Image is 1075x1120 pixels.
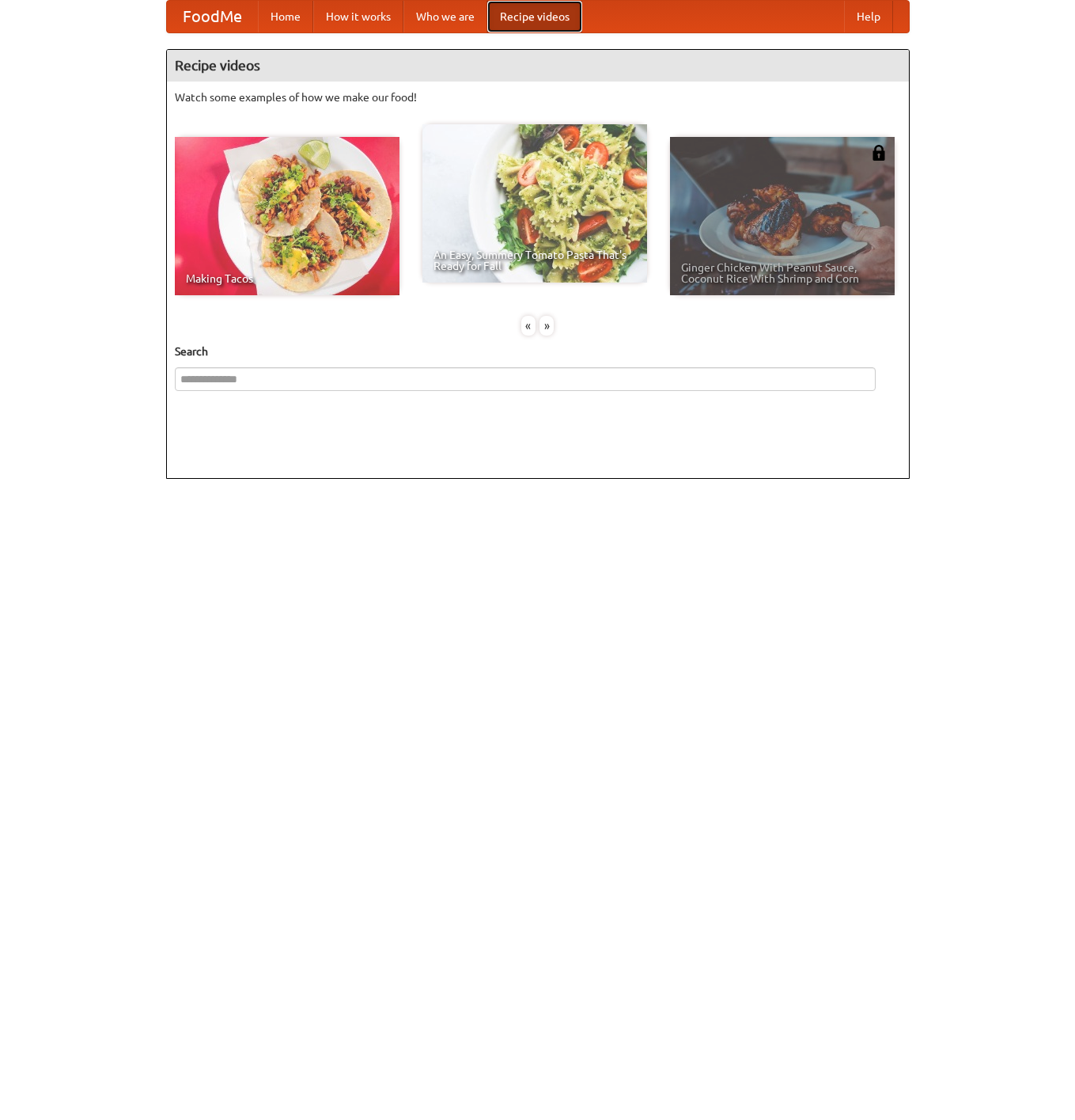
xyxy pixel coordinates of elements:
span: Making Tacos [186,273,388,284]
a: An Easy, Summery Tomato Pasta That's Ready for Fall [422,124,647,283]
a: Home [258,1,313,32]
a: Who we are [403,1,487,32]
h4: Recipe videos [167,50,909,82]
a: FoodMe [167,1,258,32]
h5: Search [175,344,901,359]
img: 483408.png [871,145,887,161]
a: Help [844,1,893,32]
p: Watch some examples of how we make our food! [175,89,901,105]
a: Making Tacos [175,137,399,295]
div: « [521,316,536,336]
div: » [539,316,554,336]
a: How it works [313,1,403,32]
span: An Easy, Summery Tomato Pasta That's Ready for Fall [433,249,636,271]
a: Recipe videos [487,1,582,32]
